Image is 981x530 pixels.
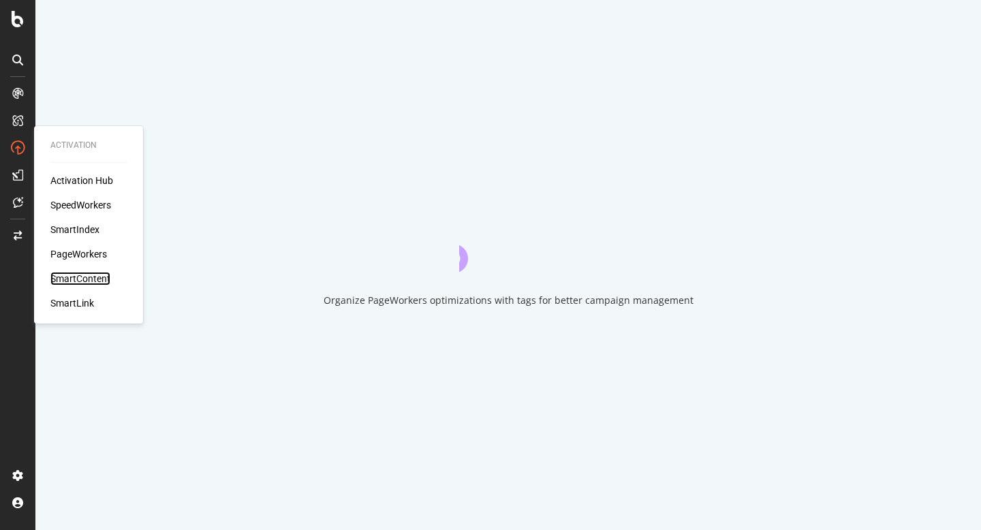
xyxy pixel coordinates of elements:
[50,223,99,236] a: SmartIndex
[50,174,113,187] a: Activation Hub
[50,140,127,151] div: Activation
[459,223,557,272] div: animation
[50,198,111,212] a: SpeedWorkers
[324,294,694,307] div: Organize PageWorkers optimizations with tags for better campaign management
[50,272,110,285] a: SmartContent
[50,296,94,310] a: SmartLink
[50,247,107,261] a: PageWorkers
